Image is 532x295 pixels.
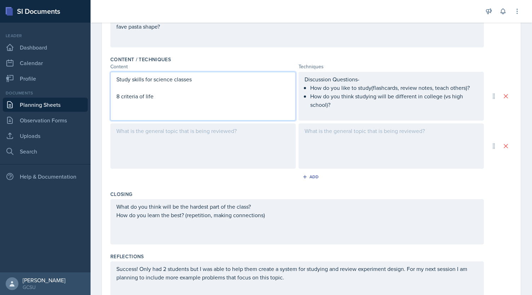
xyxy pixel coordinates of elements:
a: Calendar [3,56,88,70]
a: Dashboard [3,40,88,54]
p: How do you learn the best? (repetition, making connections) [116,211,478,219]
a: Profile [3,71,88,86]
div: Content [110,63,296,70]
label: Reflections [110,253,144,260]
a: Planning Sheets [3,98,88,112]
div: GCSU [23,284,65,291]
p: Discussion Questions- [305,75,478,83]
div: Leader [3,33,88,39]
p: Success! Only had 2 students but I was able to help them create a system for studying and review ... [116,265,478,282]
label: Closing [110,191,132,198]
p: How do you like to study(flashcards, review notes, teach others)?​ [310,83,478,92]
p: 8 criteria of life [116,92,290,100]
div: Add [304,174,319,180]
div: Techniques [299,63,484,70]
div: [PERSON_NAME] [23,277,65,284]
a: Uploads [3,129,88,143]
button: Add [300,172,323,182]
p: How do you think studying will be different in college (vs high school)? [310,92,478,109]
p: What do you think will be the hardest part of the class? [116,202,478,211]
p: Study skills for science classes [116,75,290,83]
div: Documents [3,90,88,96]
a: Search [3,144,88,158]
a: Observation Forms [3,113,88,127]
label: Content / Techniques [110,56,171,63]
p: fave pasta shape? [116,22,478,31]
div: Help & Documentation [3,169,88,184]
